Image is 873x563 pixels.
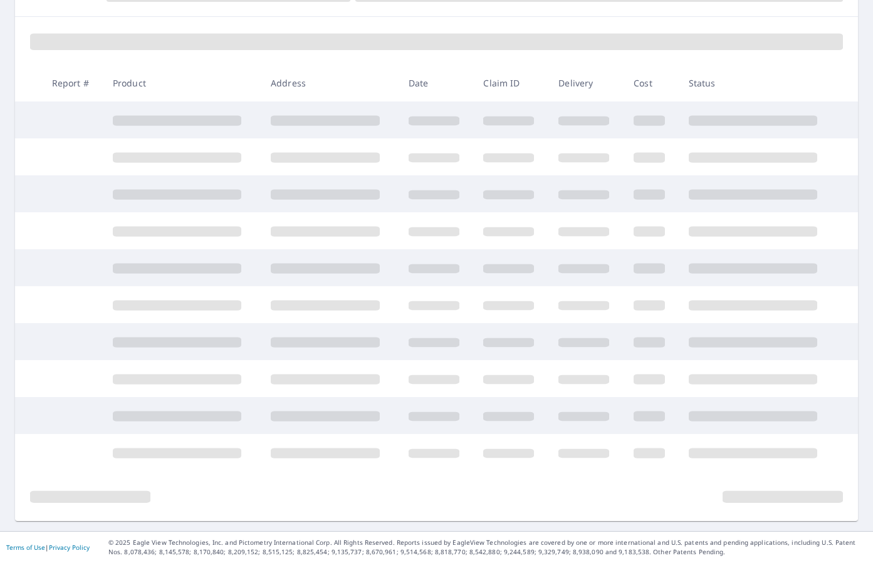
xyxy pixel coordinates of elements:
th: Date [399,65,474,101]
th: Report # [42,65,103,101]
th: Status [679,65,837,101]
th: Claim ID [473,65,548,101]
th: Cost [624,65,678,101]
th: Product [103,65,261,101]
th: Delivery [548,65,624,101]
p: © 2025 Eagle View Technologies, Inc. and Pictometry International Corp. All Rights Reserved. Repo... [108,538,867,557]
th: Address [261,65,399,101]
p: | [6,544,90,551]
a: Terms of Use [6,543,45,552]
a: Privacy Policy [49,543,90,552]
